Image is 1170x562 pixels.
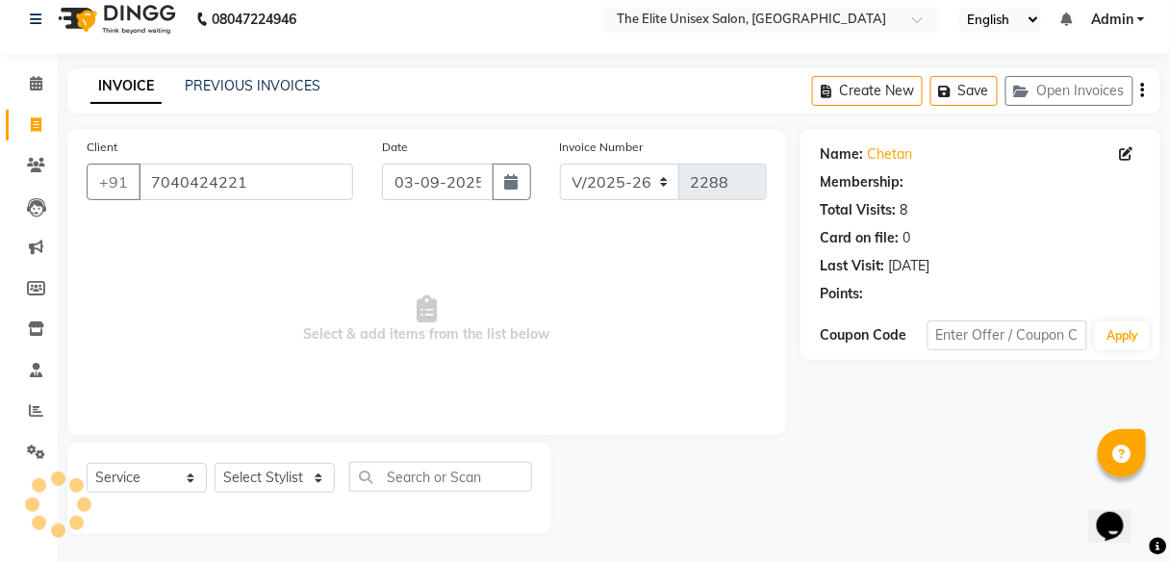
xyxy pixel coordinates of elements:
[1091,10,1133,30] span: Admin
[349,462,532,492] input: Search or Scan
[87,223,767,416] span: Select & add items from the list below
[867,144,912,165] a: Chetan
[820,144,863,165] div: Name:
[185,77,320,94] a: PREVIOUS INVOICES
[87,139,117,156] label: Client
[930,76,998,106] button: Save
[928,320,1088,350] input: Enter Offer / Coupon Code
[820,172,903,192] div: Membership:
[820,256,884,276] div: Last Visit:
[820,228,899,248] div: Card on file:
[382,139,408,156] label: Date
[1089,485,1151,543] iframe: chat widget
[1005,76,1133,106] button: Open Invoices
[820,325,927,345] div: Coupon Code
[139,164,353,200] input: Search by Name/Mobile/Email/Code
[87,164,140,200] button: +91
[900,200,907,220] div: 8
[90,69,162,104] a: INVOICE
[812,76,923,106] button: Create New
[903,228,910,248] div: 0
[820,284,863,304] div: Points:
[1095,321,1150,350] button: Apply
[820,200,896,220] div: Total Visits:
[888,256,929,276] div: [DATE]
[560,139,644,156] label: Invoice Number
